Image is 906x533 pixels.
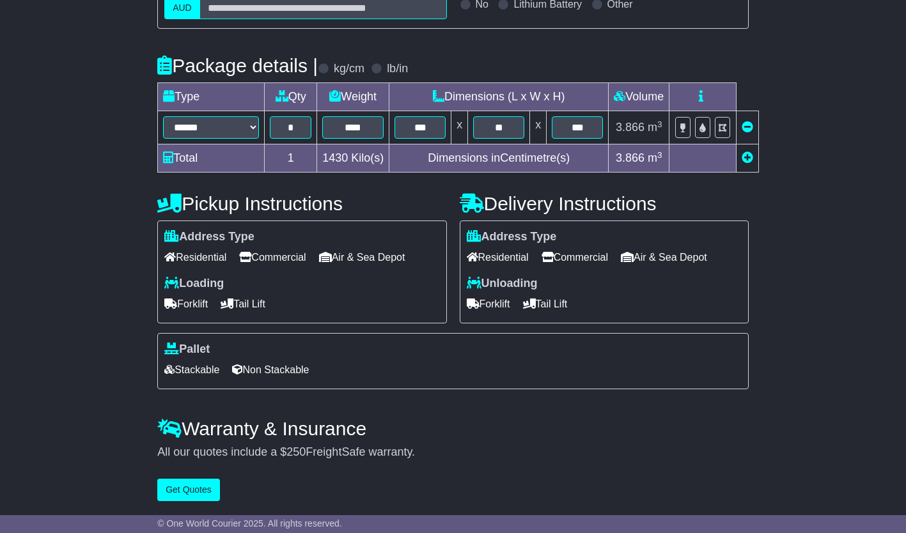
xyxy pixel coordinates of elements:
span: Stackable [164,360,219,380]
td: x [530,111,547,144]
span: m [648,151,662,164]
label: Unloading [467,277,538,291]
span: Commercial [239,247,306,267]
span: Air & Sea Depot [319,247,405,267]
span: Residential [467,247,529,267]
td: 1 [265,144,317,173]
span: Forklift [164,294,208,314]
h4: Delivery Instructions [460,193,749,214]
label: Loading [164,277,224,291]
td: Dimensions in Centimetre(s) [389,144,609,173]
td: Total [158,144,265,173]
h4: Pickup Instructions [157,193,446,214]
a: Remove this item [742,121,753,134]
td: Qty [265,83,317,111]
td: Type [158,83,265,111]
sup: 3 [657,150,662,160]
span: Residential [164,247,226,267]
span: 250 [286,445,306,458]
span: Air & Sea Depot [621,247,707,267]
span: 3.866 [616,151,644,164]
h4: Warranty & Insurance [157,418,749,439]
h4: Package details | [157,55,318,76]
button: Get Quotes [157,479,220,501]
td: Weight [317,83,389,111]
td: Volume [609,83,669,111]
span: Tail Lift [523,294,568,314]
td: x [451,111,468,144]
span: m [648,121,662,134]
span: Non Stackable [232,360,309,380]
a: Add new item [742,151,753,164]
label: kg/cm [334,62,364,76]
label: lb/in [387,62,408,76]
td: Kilo(s) [317,144,389,173]
label: Address Type [467,230,557,244]
span: 1430 [322,151,348,164]
span: Forklift [467,294,510,314]
sup: 3 [657,120,662,129]
span: Commercial [542,247,608,267]
span: © One World Courier 2025. All rights reserved. [157,518,342,529]
div: All our quotes include a $ FreightSafe warranty. [157,445,749,460]
label: Pallet [164,343,210,357]
label: Address Type [164,230,254,244]
td: Dimensions (L x W x H) [389,83,609,111]
span: 3.866 [616,121,644,134]
span: Tail Lift [221,294,265,314]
